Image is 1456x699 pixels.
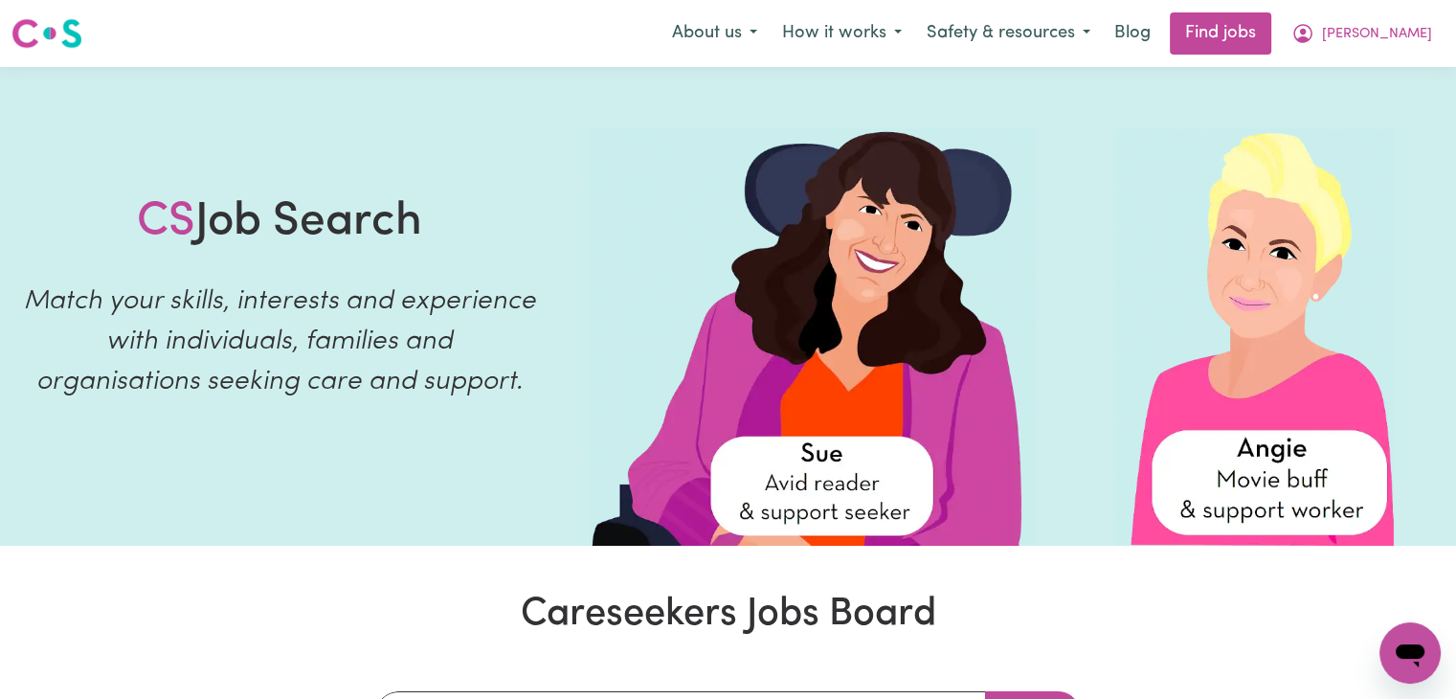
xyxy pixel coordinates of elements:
a: Blog [1103,12,1162,55]
button: How it works [770,13,914,54]
a: Find jobs [1170,12,1271,55]
span: CS [137,199,195,245]
h1: Job Search [137,195,422,251]
a: Careseekers logo [11,11,82,56]
img: Careseekers logo [11,16,82,51]
button: My Account [1279,13,1445,54]
iframe: Button to launch messaging window [1379,622,1441,684]
p: Match your skills, interests and experience with individuals, families and organisations seeking ... [23,282,536,402]
button: About us [660,13,770,54]
button: Safety & resources [914,13,1103,54]
span: [PERSON_NAME] [1322,24,1432,45]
